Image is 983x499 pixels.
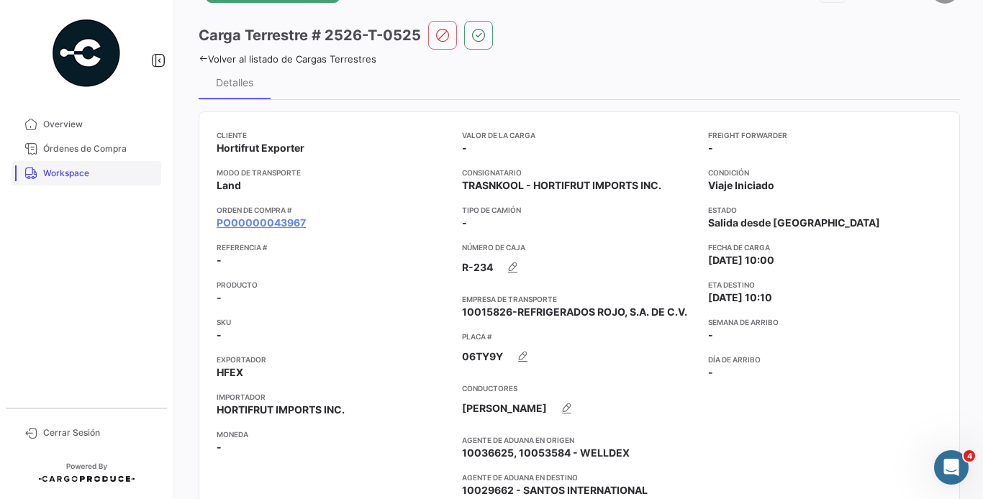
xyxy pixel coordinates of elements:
[708,365,713,380] span: -
[217,365,243,380] span: HFEX
[217,178,241,193] span: Land
[12,161,161,186] a: Workspace
[217,129,450,141] app-card-info-title: Cliente
[43,142,155,155] span: Órdenes de Compra
[43,118,155,131] span: Overview
[708,216,880,230] span: Salida desde [GEOGRAPHIC_DATA]
[462,331,696,342] app-card-info-title: Placa #
[462,434,696,446] app-card-info-title: Agente de Aduana en Origen
[462,349,503,364] span: 06TY9Y
[462,129,696,141] app-card-info-title: Valor de la Carga
[708,178,774,193] span: Viaje Iniciado
[462,141,467,155] span: -
[708,354,942,365] app-card-info-title: Día de Arribo
[934,450,969,485] iframe: Intercom live chat
[217,429,450,440] app-card-info-title: Moneda
[708,204,942,216] app-card-info-title: Estado
[462,305,687,319] span: 10015826-REFRIGERADOS ROJO, S.A. DE C.V.
[462,383,696,394] app-card-info-title: Conductores
[462,204,696,216] app-card-info-title: Tipo de Camión
[12,137,161,161] a: Órdenes de Compra
[462,483,648,498] span: 10029662 - SANTOS INTERNATIONAL
[708,129,942,141] app-card-info-title: Freight Forwarder
[462,472,696,483] app-card-info-title: Agente de Aduana en Destino
[216,76,253,88] div: Detalles
[217,440,222,454] span: -
[462,401,547,416] span: [PERSON_NAME]
[50,17,122,89] img: powered-by.png
[217,216,306,230] a: PO00000043967
[708,279,942,290] app-card-info-title: ETA Destino
[708,316,942,328] app-card-info-title: Semana de Arribo
[217,141,304,155] span: Hortifrut Exporter
[462,178,661,193] span: TRASNKOOL - HORTIFRUT IMPORTS INC.
[462,293,696,305] app-card-info-title: Empresa de Transporte
[462,216,467,230] span: -
[217,242,450,253] app-card-info-title: Referencia #
[708,328,713,342] span: -
[217,167,450,178] app-card-info-title: Modo de Transporte
[43,167,155,180] span: Workspace
[462,260,493,275] span: R-234
[217,403,345,417] span: HORTIFRUT IMPORTS INC.
[708,141,713,155] span: -
[217,253,222,267] span: -
[199,25,421,45] h3: Carga Terrestre # 2526-T-0525
[708,253,774,267] span: [DATE] 10:00
[12,112,161,137] a: Overview
[217,316,450,328] app-card-info-title: SKU
[217,328,222,342] span: -
[708,167,942,178] app-card-info-title: Condición
[217,391,450,403] app-card-info-title: Importador
[43,426,155,439] span: Cerrar Sesión
[462,167,696,178] app-card-info-title: Consignatario
[964,450,975,462] span: 4
[217,290,222,305] span: -
[708,242,942,253] app-card-info-title: Fecha de carga
[199,53,376,65] a: Volver al listado de Cargas Terrestres
[217,204,450,216] app-card-info-title: Orden de Compra #
[462,242,696,253] app-card-info-title: Número de Caja
[708,290,772,305] span: [DATE] 10:10
[217,279,450,290] app-card-info-title: Producto
[462,446,630,460] span: 10036625, 10053584 - WELLDEX
[217,354,450,365] app-card-info-title: Exportador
